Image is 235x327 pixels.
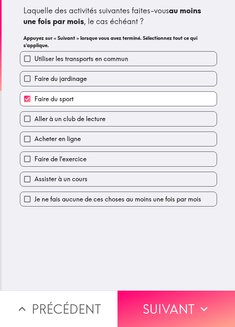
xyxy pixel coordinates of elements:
[34,95,74,103] span: Faire du sport
[34,54,128,63] span: Utiliser les transports en commun
[34,74,87,83] span: Faire du jardinage
[34,195,201,204] span: Je ne fais aucune de ces choses au moins une fois par mois
[34,175,87,183] span: Assister à un cours
[23,5,214,27] div: Laquelle des activités suivantes faites-vous , le cas échéant ?
[20,192,217,206] button: Je ne fais aucune de ces choses au moins une fois par mois
[20,112,217,126] button: Aller à un club de lecture
[34,114,105,123] span: Aller à un club de lecture
[23,6,203,26] b: au moins une fois par mois
[20,172,217,186] button: Assister à un cours
[34,134,81,143] span: Acheter en ligne
[34,155,87,163] span: Faire de l'exercice
[20,132,217,146] button: Acheter en ligne
[20,92,217,106] button: Faire du sport
[20,52,217,66] button: Utiliser les transports en commun
[20,71,217,86] button: Faire du jardinage
[23,34,214,49] h6: Appuyez sur « Suivant » lorsque vous avez terminé. Sélectionnez tout ce qui s'applique.
[20,152,217,166] button: Faire de l'exercice
[117,291,235,327] button: Suivant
